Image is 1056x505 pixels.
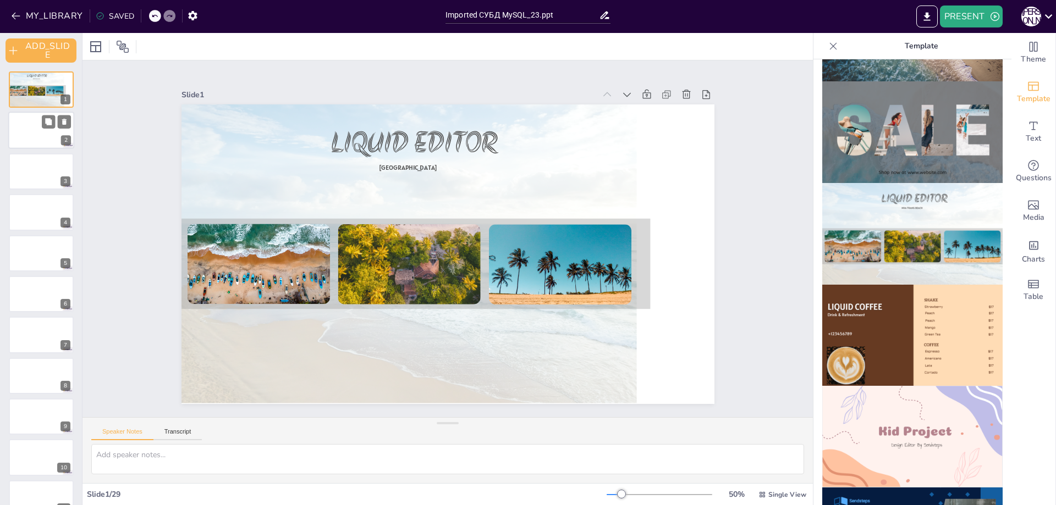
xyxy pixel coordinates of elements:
div: Add a table [1011,270,1055,310]
div: Get real-time input from your audience [1011,152,1055,191]
div: SAVED [96,11,134,21]
div: 4 [61,218,70,227]
span: LIQUID EDITOR [27,74,47,79]
div: 2 [8,112,74,149]
div: Slide 1 / 29 [87,489,607,500]
img: thumb-7.png [822,183,1003,285]
div: 5 [61,258,70,268]
div: 2 [61,136,71,146]
div: 7 [9,317,74,353]
div: 3 [61,176,70,186]
img: thumb-6.png [822,81,1003,183]
div: 8 [9,358,74,394]
div: Slide 1 [182,90,596,100]
span: Template [1017,93,1050,105]
div: Add text boxes [1011,112,1055,152]
img: thumb-9.png [822,386,1003,487]
button: Duplicate Slide [42,115,55,129]
div: 4 [9,194,74,230]
div: 50 % [723,489,750,500]
div: 5 [9,235,74,271]
div: 7 [61,340,70,350]
div: Layout [87,38,105,56]
div: 9 [61,421,70,431]
div: 1 [9,71,74,108]
button: PRESENT [940,5,1003,27]
div: Add charts and graphs [1011,231,1055,270]
div: 10 [57,463,70,473]
span: [GEOGRAPHIC_DATA] [33,79,40,80]
span: Media [1023,212,1044,224]
span: Table [1024,291,1043,303]
button: EXPORT_TO_POWERPOINT [916,5,938,27]
div: Change the overall theme [1011,33,1055,73]
div: 6 [9,276,74,312]
div: 8 [61,381,70,391]
div: Add images, graphics, shapes or video [1011,191,1055,231]
button: Delete Slide [58,115,71,129]
button: О [PERSON_NAME] [1021,5,1041,27]
p: Template [842,33,1000,59]
span: Position [116,40,129,53]
div: 9 [9,398,74,435]
div: 10 [9,439,74,475]
span: Questions [1016,172,1052,184]
span: [GEOGRAPHIC_DATA] [379,163,437,172]
img: thumb-8.png [822,285,1003,386]
div: 6 [61,299,70,309]
span: LIQUID EDITOR [331,124,497,164]
span: Charts [1022,253,1045,265]
div: 3 [9,153,74,190]
button: ADD_SLIDE [5,38,76,63]
button: Speaker Notes [91,428,153,440]
span: Theme [1021,53,1046,65]
button: Transcript [153,428,202,440]
span: Single View [768,490,806,499]
div: О [PERSON_NAME] [1021,7,1041,26]
span: Text [1026,132,1041,145]
button: MY_LIBRARY [8,7,87,25]
div: 1 [61,95,70,104]
div: Add ready made slides [1011,73,1055,112]
input: INSERT_TITLE [446,7,599,23]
